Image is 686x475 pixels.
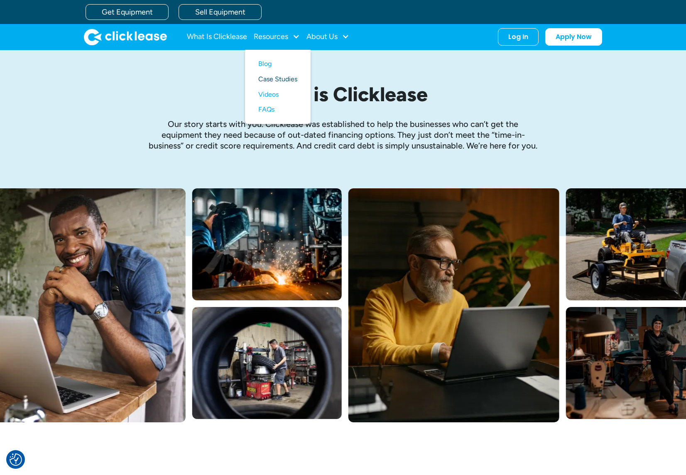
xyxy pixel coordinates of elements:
div: About Us [306,29,349,45]
h1: What is Clicklease [148,83,538,105]
a: Sell Equipment [179,4,262,20]
img: Revisit consent button [10,453,22,466]
button: Consent Preferences [10,453,22,466]
nav: Resources [245,50,311,124]
div: Log In [508,33,528,41]
a: Get Equipment [86,4,169,20]
img: A welder in a large mask working on a large pipe [192,188,342,300]
a: Case Studies [258,72,297,87]
div: Resources [254,29,300,45]
a: What Is Clicklease [187,29,247,45]
img: A man fitting a new tire on a rim [192,307,342,419]
img: Bearded man in yellow sweter typing on his laptop while sitting at his desk [348,188,559,422]
a: FAQs [258,102,297,117]
img: Clicklease logo [84,29,167,45]
p: Our story starts with you. Clicklease was established to help the businesses who can’t get the eq... [148,119,538,151]
a: Videos [258,87,297,102]
a: home [84,29,167,45]
a: Apply Now [545,28,602,46]
a: Blog [258,56,297,72]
